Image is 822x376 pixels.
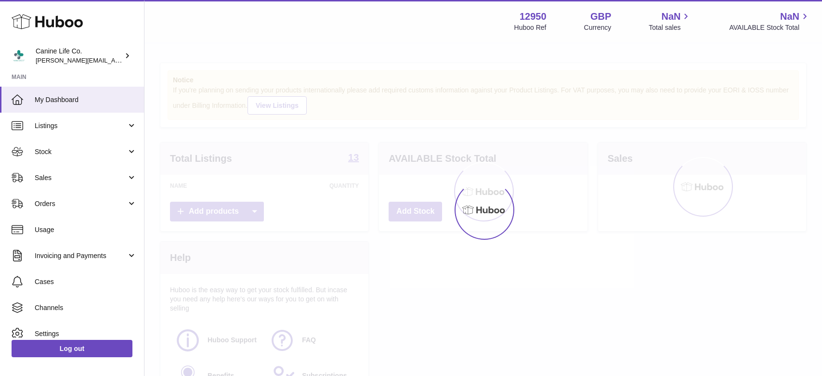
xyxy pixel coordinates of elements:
span: Stock [35,147,127,156]
span: Sales [35,173,127,182]
span: NaN [661,10,680,23]
a: Log out [12,340,132,357]
span: Channels [35,303,137,312]
div: Huboo Ref [514,23,547,32]
span: NaN [780,10,799,23]
span: Usage [35,225,137,234]
span: AVAILABLE Stock Total [729,23,810,32]
span: Settings [35,329,137,338]
span: My Dashboard [35,95,137,104]
span: Cases [35,277,137,286]
span: Orders [35,199,127,208]
span: [PERSON_NAME][EMAIL_ADDRESS][DOMAIN_NAME] [36,56,193,64]
span: Invoicing and Payments [35,251,127,260]
div: Canine Life Co. [36,47,122,65]
img: kevin@clsgltd.co.uk [12,49,26,63]
span: Listings [35,121,127,130]
a: NaN AVAILABLE Stock Total [729,10,810,32]
span: Total sales [649,23,692,32]
a: NaN Total sales [649,10,692,32]
strong: GBP [590,10,611,23]
strong: 12950 [520,10,547,23]
div: Currency [584,23,612,32]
